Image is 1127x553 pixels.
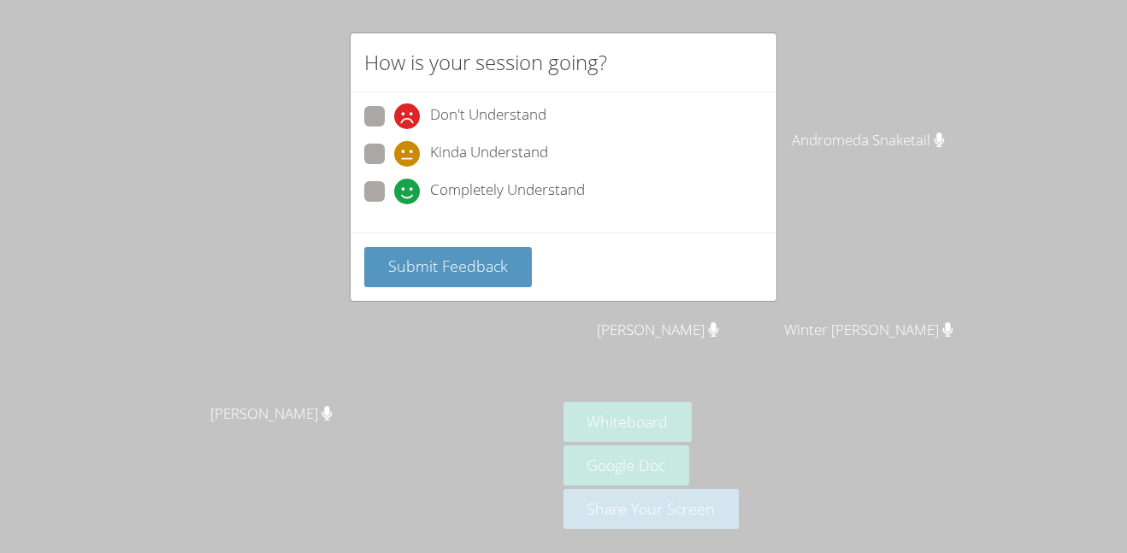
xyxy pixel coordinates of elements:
button: Submit Feedback [364,247,532,287]
span: Completely Understand [430,179,585,204]
span: Kinda Understand [430,141,548,167]
h2: How is your session going? [364,47,607,78]
span: Submit Feedback [388,256,508,276]
span: Don't Understand [430,103,546,129]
